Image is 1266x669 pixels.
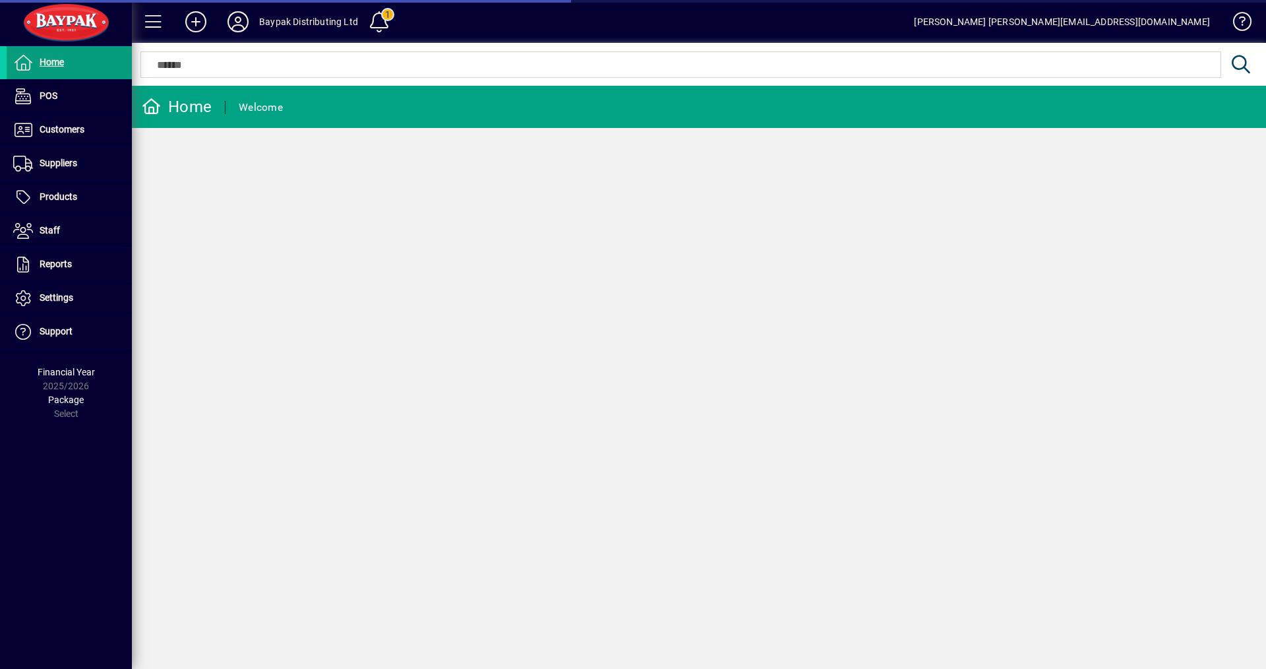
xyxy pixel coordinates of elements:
[40,259,72,269] span: Reports
[40,191,77,202] span: Products
[40,326,73,336] span: Support
[7,113,132,146] a: Customers
[48,395,84,405] span: Package
[1223,3,1250,46] a: Knowledge Base
[40,292,73,303] span: Settings
[40,57,64,67] span: Home
[239,97,283,118] div: Welcome
[7,80,132,113] a: POS
[259,11,358,32] div: Baypak Distributing Ltd
[914,11,1210,32] div: [PERSON_NAME] [PERSON_NAME][EMAIL_ADDRESS][DOMAIN_NAME]
[7,214,132,247] a: Staff
[175,10,217,34] button: Add
[40,225,60,236] span: Staff
[7,315,132,348] a: Support
[7,248,132,281] a: Reports
[142,96,212,117] div: Home
[40,158,77,168] span: Suppliers
[40,124,84,135] span: Customers
[217,10,259,34] button: Profile
[7,181,132,214] a: Products
[7,147,132,180] a: Suppliers
[38,367,95,377] span: Financial Year
[40,90,57,101] span: POS
[7,282,132,315] a: Settings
